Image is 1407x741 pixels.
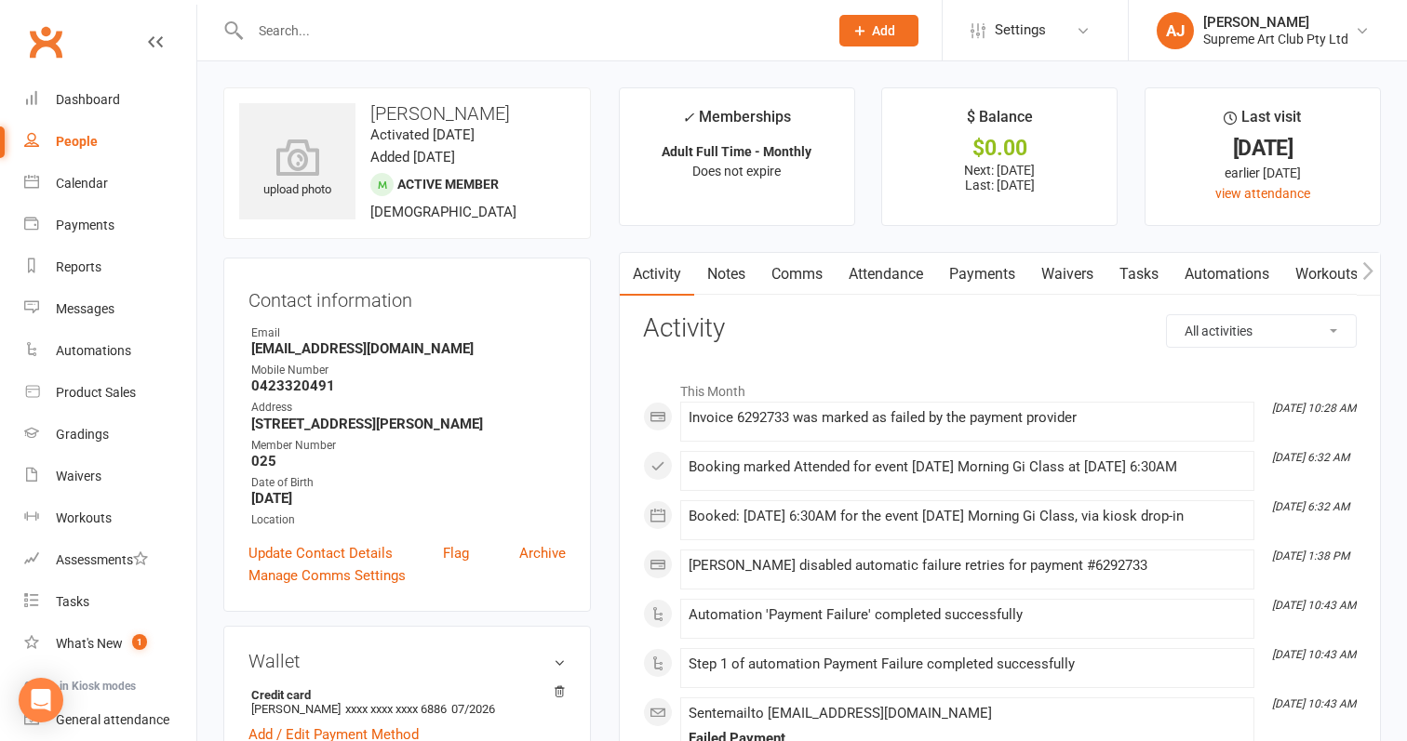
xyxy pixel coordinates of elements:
[56,427,109,442] div: Gradings
[24,456,196,497] a: Waivers
[689,607,1246,623] div: Automation 'Payment Failure' completed successfully
[1028,253,1106,296] a: Waivers
[56,259,101,274] div: Reports
[24,581,196,623] a: Tasks
[24,699,196,741] a: General attendance kiosk mode
[519,542,566,564] a: Archive
[56,218,114,232] div: Payments
[692,164,781,179] span: Does not expire
[245,18,815,44] input: Search...
[24,163,196,205] a: Calendar
[56,712,169,727] div: General attendance
[1272,599,1356,612] i: [DATE] 10:43 AM
[643,314,1357,343] h3: Activity
[995,9,1046,51] span: Settings
[1215,186,1310,201] a: view attendance
[694,253,758,296] a: Notes
[24,330,196,372] a: Automations
[239,139,355,200] div: upload photo
[1282,253,1371,296] a: Workouts
[56,385,136,400] div: Product Sales
[132,634,147,650] span: 1
[56,301,114,316] div: Messages
[24,623,196,665] a: What's New1
[251,490,566,507] strong: [DATE]
[56,594,89,609] div: Tasks
[1172,253,1282,296] a: Automations
[689,410,1246,426] div: Invoice 6292733 was marked as failed by the payment provider
[24,246,196,288] a: Reports
[251,340,566,357] strong: [EMAIL_ADDRESS][DOMAIN_NAME]
[643,372,1357,402] li: This Month
[451,702,495,716] span: 07/2026
[370,126,475,143] time: Activated [DATE]
[239,103,575,124] h3: [PERSON_NAME]
[1162,139,1363,158] div: [DATE]
[56,510,112,525] div: Workouts
[56,469,101,483] div: Waivers
[251,416,566,432] strong: [STREET_ADDRESS][PERSON_NAME]
[24,372,196,414] a: Product Sales
[251,688,556,702] strong: Credit card
[345,702,447,716] span: xxxx xxxx xxxx 6886
[839,15,918,46] button: Add
[370,149,455,165] time: Added [DATE]
[24,205,196,246] a: Payments
[899,139,1100,158] div: $0.00
[56,636,123,651] div: What's New
[24,121,196,163] a: People
[56,176,108,191] div: Calendar
[1224,105,1301,139] div: Last visit
[56,552,148,567] div: Assessments
[872,23,895,38] span: Add
[251,362,566,379] div: Mobile Number
[1272,648,1356,661] i: [DATE] 10:43 AM
[936,253,1028,296] a: Payments
[1272,549,1349,562] i: [DATE] 1:38 PM
[56,343,131,358] div: Automations
[689,656,1246,672] div: Step 1 of automation Payment Failure completed successfully
[24,414,196,456] a: Gradings
[251,399,566,417] div: Address
[251,324,566,342] div: Email
[251,453,566,470] strong: 025
[1272,451,1349,464] i: [DATE] 6:32 AM
[397,177,499,192] span: Active member
[19,678,63,722] div: Open Intercom Messenger
[251,474,566,492] div: Date of Birth
[682,109,694,126] i: ✓
[248,283,566,311] h3: Contact information
[1106,253,1172,296] a: Tasks
[251,377,566,394] strong: 0423320491
[1157,12,1194,49] div: AJ
[248,542,393,564] a: Update Contact Details
[1272,402,1356,415] i: [DATE] 10:28 AM
[56,134,98,149] div: People
[24,497,196,539] a: Workouts
[620,253,694,296] a: Activity
[22,19,69,65] a: Clubworx
[689,459,1246,475] div: Booking marked Attended for event [DATE] Morning Gi Class at [DATE] 6:30AM
[682,105,791,139] div: Memberships
[370,204,516,220] span: [DEMOGRAPHIC_DATA]
[251,437,566,455] div: Member Number
[1272,697,1356,710] i: [DATE] 10:43 AM
[899,163,1100,192] p: Next: [DATE] Last: [DATE]
[1162,163,1363,183] div: earlier [DATE]
[689,705,992,721] span: Sent email to [EMAIL_ADDRESS][DOMAIN_NAME]
[443,542,469,564] a: Flag
[689,509,1246,524] div: Booked: [DATE] 6:30AM for the event [DATE] Morning Gi Class, via kiosk drop-in
[967,105,1033,139] div: $ Balance
[248,651,566,671] h3: Wallet
[248,564,406,587] a: Manage Comms Settings
[251,511,566,529] div: Location
[56,92,120,107] div: Dashboard
[758,253,836,296] a: Comms
[1203,14,1348,31] div: [PERSON_NAME]
[689,558,1246,574] div: [PERSON_NAME] disabled automatic failure retries for payment #6292733
[1272,500,1349,513] i: [DATE] 6:32 AM
[836,253,936,296] a: Attendance
[24,79,196,121] a: Dashboard
[24,288,196,330] a: Messages
[248,685,566,719] li: [PERSON_NAME]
